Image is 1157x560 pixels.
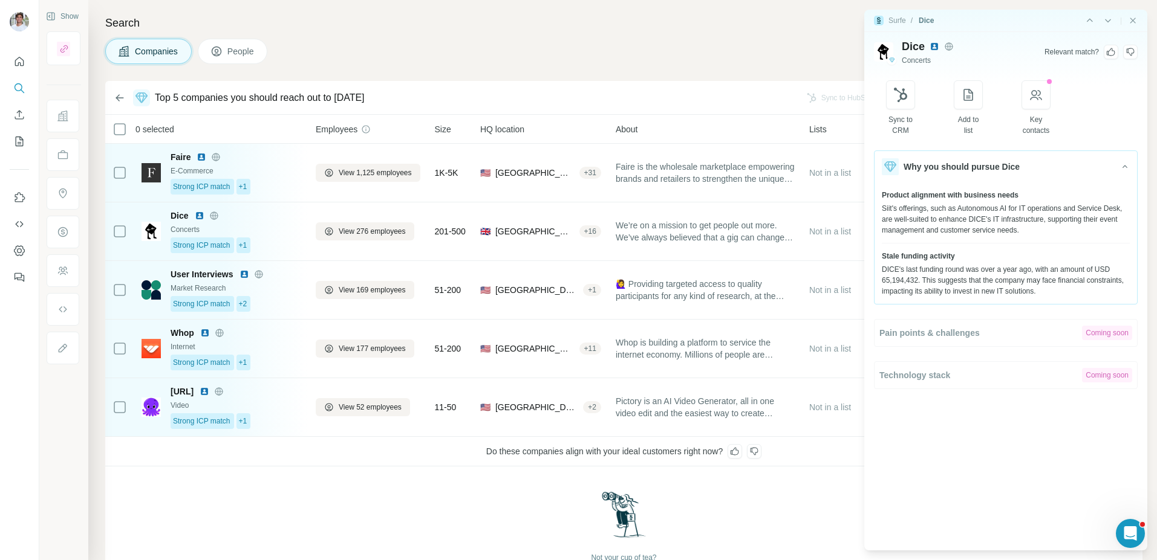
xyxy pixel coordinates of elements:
img: Avatar [10,12,29,31]
img: Surfe Logo [874,16,884,25]
div: Siit's offerings, such as Autonomous AI for IT operations and Service Desk, are well-suited to en... [882,203,1130,236]
div: Dice [919,15,934,26]
span: 🇺🇸 [480,284,491,296]
iframe: Intercom live chat [1116,519,1145,548]
span: Strong ICP match [173,181,230,192]
span: [GEOGRAPHIC_DATA], [US_STATE] [495,401,578,413]
button: Close side panel [1128,16,1138,25]
div: Key contacts [1022,114,1051,136]
span: Technology stack [879,369,950,381]
button: Technology stackComing soon [875,362,1137,388]
span: Pictory is an AI Video Generator, all in one video edit and the easiest way to create professiona... [616,395,795,419]
span: Faire [171,151,191,163]
span: Lists [809,123,827,135]
span: We’re on a mission to get people out more. We’ve always believed that a gig can change lives. So ... [616,219,795,243]
button: View 169 employees [316,281,414,299]
span: Dice [902,38,925,55]
button: View 1,125 employees [316,164,420,182]
div: Surfe [888,15,906,26]
span: Pain points & challenges [879,327,980,339]
img: LinkedIn logo [195,211,204,220]
span: Size [435,123,451,135]
button: Quick start [10,51,29,72]
span: 🇺🇸 [480,167,491,179]
span: HQ location [480,123,524,135]
span: +1 [239,416,247,426]
button: Dashboard [10,240,29,262]
span: View 52 employees [339,402,402,413]
button: Enrich CSV [10,104,29,126]
div: Internet [171,341,301,352]
span: Employees [316,123,357,135]
button: Side panel - Previous [1084,14,1096,27]
img: Logo of Dice [874,42,893,62]
img: Logo of pictory.ai [142,397,161,417]
span: Strong ICP match [173,240,230,251]
span: Dice [171,210,189,222]
div: Relevant match ? [1045,47,1099,57]
img: Logo of Dice [142,222,161,241]
span: Stale funding activity [882,251,955,262]
div: Top 5 companies you should reach out to [DATE] [155,91,365,105]
div: E-Commerce [171,166,301,176]
span: 201-500 [435,225,466,237]
img: LinkedIn logo [197,152,206,162]
h4: Search [105,14,1142,31]
img: Logo of Whop [142,339,161,358]
div: | [1120,15,1122,26]
img: Logo of Faire [142,163,161,182]
span: 51-200 [435,343,461,355]
button: Use Surfe on LinkedIn [10,187,29,208]
span: Not in a list [809,402,851,412]
span: Not in a list [809,285,851,295]
span: 51-200 [435,284,461,296]
img: LinkedIn avatar [930,42,939,51]
span: View 177 employees [339,343,406,354]
span: +1 [239,240,247,251]
button: View 276 employees [316,222,414,240]
span: 0 selected [135,123,174,135]
span: Faire is the wholesale marketplace empowering brands and retailers to strengthen the unique chara... [616,161,795,185]
span: 🇬🇧 [480,225,491,237]
button: Side panel - Next [1102,14,1114,27]
span: View 169 employees [339,285,406,295]
span: [GEOGRAPHIC_DATA], [US_STATE] [495,343,575,355]
img: LinkedIn logo [200,387,209,396]
div: + 1 [583,285,601,295]
span: Not in a list [809,344,851,353]
div: Coming soon [1082,326,1132,340]
div: Add to list [954,114,983,136]
span: User Interviews [171,268,233,280]
button: Why you should pursue Dice [875,151,1137,182]
div: Coming soon [1082,368,1132,382]
span: 🇺🇸 [480,343,491,355]
span: Not in a list [809,227,851,236]
span: Not in a list [809,168,851,178]
button: View 52 employees [316,398,410,416]
span: 🇺🇸 [480,401,491,413]
span: [GEOGRAPHIC_DATA], [US_STATE] [495,167,575,179]
button: Show [37,7,87,25]
button: Feedback [10,266,29,288]
span: [GEOGRAPHIC_DATA], [US_STATE] [495,284,578,296]
img: Logo of User Interviews [142,280,161,300]
span: 1K-5K [435,167,458,179]
span: Strong ICP match [173,298,230,309]
div: + 11 [579,343,601,354]
span: [GEOGRAPHIC_DATA], [GEOGRAPHIC_DATA]|[GEOGRAPHIC_DATA]|[GEOGRAPHIC_DATA] (N)|[GEOGRAPHIC_DATA] [495,225,575,237]
button: My lists [10,130,29,152]
span: +2 [239,298,247,309]
span: +1 [239,181,247,192]
li: / [911,15,913,26]
span: Whop [171,327,194,339]
div: Concerts [171,224,301,235]
div: DICE's last funding round was over a year ago, with an amount of USD 65,194,432. This suggests th... [882,264,1130,297]
span: Whop is building a platform to service the internet economy. Millions of people are building new ... [616,336,795,361]
span: +1 [239,357,247,368]
span: Companies [135,45,179,57]
button: Search [10,77,29,99]
span: [URL] [171,385,194,397]
span: Product alignment with business needs [882,190,1018,201]
span: 🙋‍♀️ Providing targeted access to quality participants for any kind of research, at the speed of ... [616,278,795,302]
div: + 31 [579,167,601,178]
